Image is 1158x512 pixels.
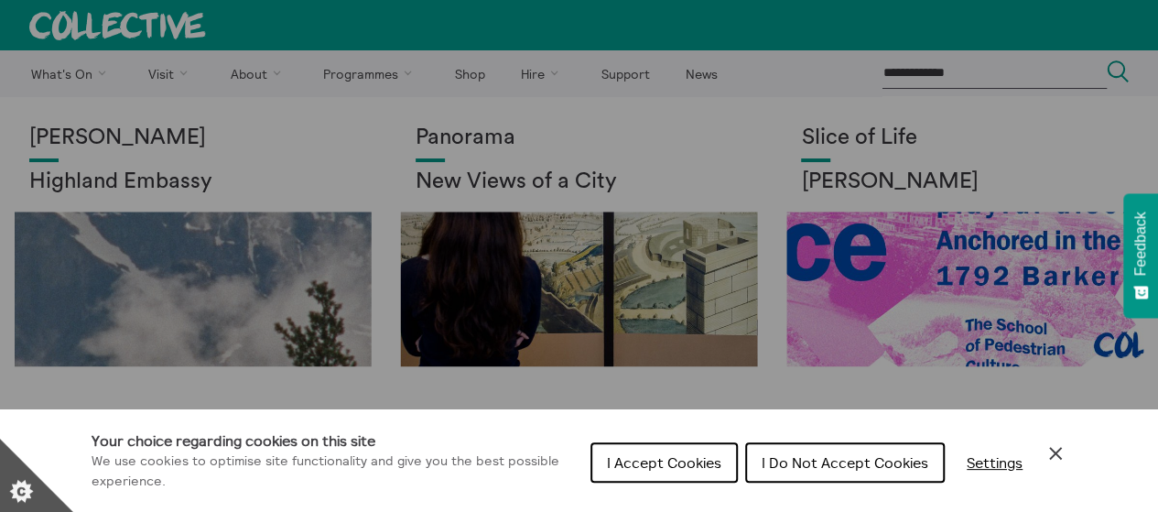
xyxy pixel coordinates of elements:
[1123,193,1158,318] button: Feedback - Show survey
[952,444,1037,481] button: Settings
[762,453,928,472] span: I Do Not Accept Cookies
[967,453,1023,472] span: Settings
[92,452,576,491] p: We use cookies to optimise site functionality and give you the best possible experience.
[1132,212,1149,276] span: Feedback
[92,430,576,452] h1: Your choice regarding cookies on this site
[607,453,721,472] span: I Accept Cookies
[590,442,738,483] button: I Accept Cookies
[745,442,945,483] button: I Do Not Accept Cookies
[1044,442,1066,464] button: Close Cookie Control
